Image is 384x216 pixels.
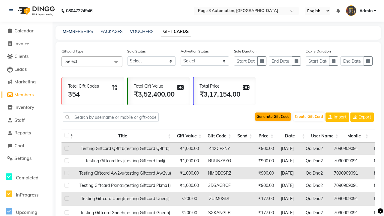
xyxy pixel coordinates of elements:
[269,56,292,66] input: End Date
[255,112,291,121] button: Generate Gift Code
[100,29,123,34] a: PACKAGES
[76,167,174,179] td: Testing Giftcard Aw2vu(testing Giftcard Aw2vu)
[1,117,51,124] a: Staff
[306,56,329,66] input: Start Date
[76,130,174,142] th: Title: activate to sort column ascending
[255,179,277,192] td: ₹900.00
[14,53,28,59] span: Clients
[199,83,240,89] div: Total Price
[205,130,234,142] th: Gift Code: activate to sort column ascending
[181,49,209,54] label: Activation Status
[208,183,231,188] span: 3DSAGRCF
[308,130,341,142] th: User Name: activate to sort column ascending
[255,155,277,167] td: ₹900.00
[234,130,255,142] th: Send : activate to sort column ascending
[331,155,361,167] td: 7090909091
[174,192,205,206] td: ₹200.00
[76,142,174,155] td: Testing Giftcard Q9hfb(testing Giftcard Q9hfb)
[14,28,34,34] span: Calendar
[298,155,331,167] td: Qa Dnd2
[1,142,51,149] a: Chat
[68,83,99,89] div: Total Gift Codes
[14,41,29,46] span: Invoice
[255,130,277,142] th: Price: activate to sort column ascending
[63,29,93,34] a: MEMBERSHIPS
[16,175,38,181] span: Completed
[65,59,77,64] span: Select
[14,130,31,136] span: Reports
[161,26,191,37] a: GIFT CARDS
[134,83,175,89] div: Total Gift Value
[66,2,92,19] b: 08047224946
[277,167,298,179] td: [DATE]
[1,104,51,111] a: Inventory
[199,89,240,99] div: ₹3,17,154.00
[14,92,34,97] span: Members
[277,155,298,167] td: [DATE]
[14,104,34,110] span: Inventory
[346,5,356,16] img: Admin
[350,112,374,122] button: Export
[1,155,51,162] a: Settings
[1,130,51,136] a: Reports
[208,210,231,215] span: SXKANGLR
[234,56,257,66] input: Start Date
[1,53,51,60] a: Clients
[277,142,298,155] td: [DATE]
[306,49,331,54] label: Expiry Duration
[331,142,361,155] td: 7090909091
[209,146,230,151] span: 44XCF2NY
[127,49,146,54] label: Sold Status
[174,130,205,142] th: Gift Value: activate to sort column ascending
[208,170,231,176] span: NMQECSRZ
[255,192,277,206] td: ₹177.00
[14,117,25,123] span: Staff
[341,130,371,142] th: Mobile: activate to sort column ascending
[331,179,361,192] td: 7090909091
[358,114,371,120] span: Export
[174,155,205,167] td: ₹1,000.00
[1,28,51,34] a: Calendar
[298,192,331,206] td: Qa Dnd2
[134,89,175,99] div: ₹3,52,400.00
[208,158,231,163] span: RUUNZBYG
[331,192,361,206] td: 7090909091
[16,209,37,215] span: Upcoming
[234,49,256,54] label: Sale Duration
[1,66,51,73] a: Leads
[14,143,24,148] span: Chat
[1,91,51,98] a: Members
[1,79,51,85] a: Marketing
[255,167,277,179] td: ₹900.00
[277,130,308,142] th: Date: activate to sort column ascending
[16,192,38,198] span: InProgress
[14,79,36,85] span: Marketing
[298,142,331,155] td: Qa Dnd2
[61,130,76,142] th: : activate to sort column descending
[76,155,174,167] td: Testing Giftcard Invlj(testing Giftcard Invlj)
[334,114,346,120] span: Import
[325,112,349,122] button: Import
[174,142,205,155] td: ₹1,000.00
[76,192,174,206] td: Testing Giftcard Uaeqt(testing Giftcard Uaeqt)
[130,29,154,34] a: VOUCHERS
[63,112,159,122] input: Search by username or mobile or gift-code
[293,112,324,121] button: Create Gift Card
[14,155,31,161] span: Settings
[209,196,230,201] span: ZUIM0GDL
[174,167,205,179] td: ₹1,000.00
[174,179,205,192] td: ₹1,000.00
[76,179,174,192] td: Testing Giftcard Pkma1(testing Giftcard Pkma1)
[14,66,27,72] span: Leads
[277,179,298,192] td: [DATE]
[61,49,83,54] label: Giftcard Type
[1,40,51,47] a: Invoice
[298,179,331,192] td: Qa Dnd2
[359,8,373,14] span: Admin
[255,142,277,155] td: ₹900.00
[331,167,361,179] td: 7090909091
[298,167,331,179] td: Qa Dnd2
[340,56,364,66] input: End Date
[68,89,99,99] div: 354
[277,192,298,206] td: [DATE]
